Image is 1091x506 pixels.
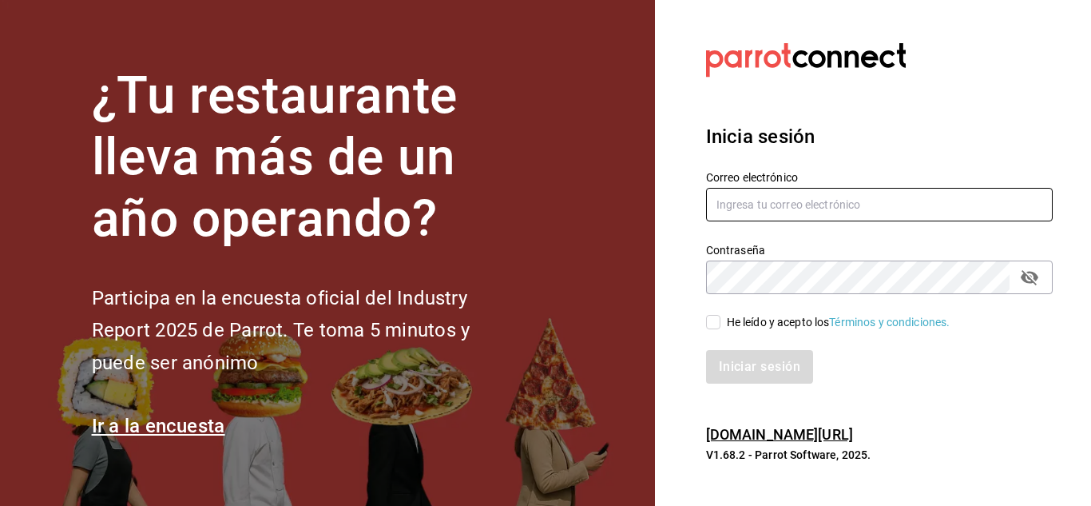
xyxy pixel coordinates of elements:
[706,447,1053,463] p: V1.68.2 - Parrot Software, 2025.
[706,188,1053,221] input: Ingresa tu correo electrónico
[92,66,523,249] h1: ¿Tu restaurante lleva más de un año operando?
[706,172,1053,183] label: Correo electrónico
[706,245,1053,256] label: Contraseña
[92,282,523,380] h2: Participa en la encuesta oficial del Industry Report 2025 de Parrot. Te toma 5 minutos y puede se...
[706,122,1053,151] h3: Inicia sesión
[829,316,950,329] a: Términos y condiciones.
[727,314,950,331] div: He leído y acepto los
[92,415,225,437] a: Ir a la encuesta
[1016,264,1043,291] button: passwordField
[706,426,853,443] a: [DOMAIN_NAME][URL]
